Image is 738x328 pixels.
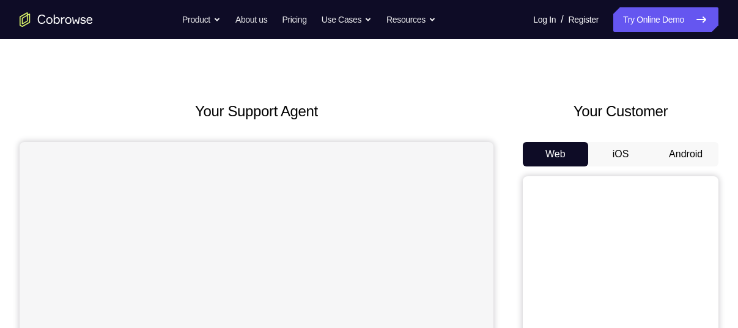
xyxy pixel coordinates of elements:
a: Register [569,7,599,32]
h2: Your Support Agent [20,100,493,122]
button: Product [182,7,221,32]
span: / [561,12,563,27]
button: Resources [386,7,436,32]
a: Log In [533,7,556,32]
button: Use Cases [322,7,372,32]
button: iOS [588,142,654,166]
a: Try Online Demo [613,7,718,32]
button: Web [523,142,588,166]
button: Android [653,142,718,166]
a: Go to the home page [20,12,93,27]
a: Pricing [282,7,306,32]
a: About us [235,7,267,32]
h2: Your Customer [523,100,718,122]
